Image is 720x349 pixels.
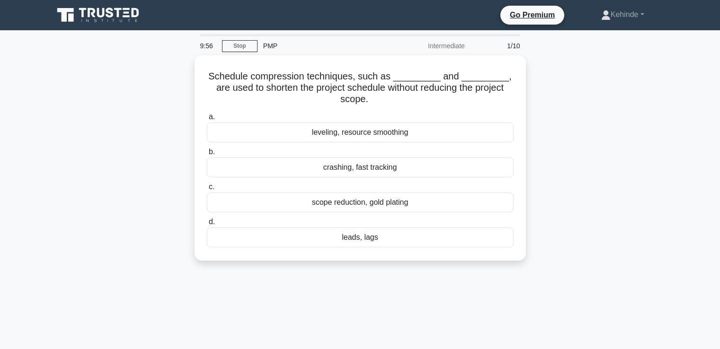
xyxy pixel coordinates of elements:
[209,113,215,121] span: a.
[258,36,388,55] div: PMP
[207,192,514,212] div: scope reduction, gold plating
[578,5,667,24] a: Kehinde
[504,9,560,21] a: Go Premium
[471,36,526,55] div: 1/10
[209,183,214,191] span: c.
[388,36,471,55] div: Intermediate
[207,227,514,247] div: leads, lags
[209,218,215,226] span: d.
[209,148,215,156] span: b.
[222,40,258,52] a: Stop
[207,157,514,177] div: crashing, fast tracking
[195,36,222,55] div: 9:56
[207,122,514,142] div: leveling, resource smoothing
[206,70,515,105] h5: Schedule compression techniques, such as _________ and _________, are used to shorten the project...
